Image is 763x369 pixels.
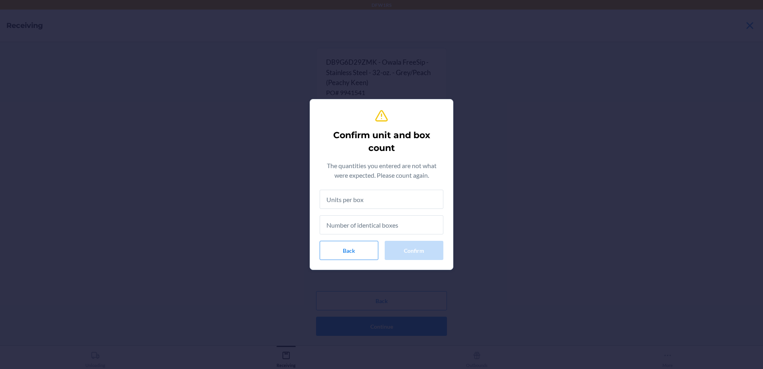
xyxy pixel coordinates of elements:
button: Confirm [385,241,443,260]
h2: Confirm unit and box count [323,129,440,155]
p: The quantities you entered are not what were expected. Please count again. [320,161,443,180]
button: Back [320,241,378,260]
input: Number of identical boxes [320,215,443,234]
input: Units per box [320,190,443,209]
